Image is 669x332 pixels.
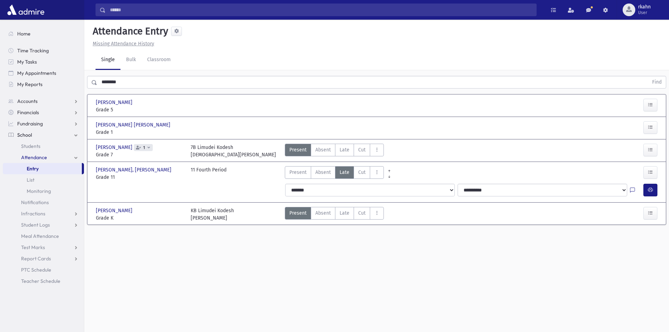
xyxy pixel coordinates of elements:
span: [PERSON_NAME] [96,207,134,214]
span: Late [340,169,349,176]
a: PTC Schedule [3,264,84,275]
a: Notifications [3,197,84,208]
div: 11 Fourth Period [191,166,227,181]
span: PTC Schedule [21,267,51,273]
span: Test Marks [21,244,45,250]
span: Teacher Schedule [21,278,60,284]
span: Late [340,146,349,154]
a: Time Tracking [3,45,84,56]
span: Cut [358,209,366,217]
span: Attendance [21,154,47,161]
span: User [638,10,651,15]
span: [PERSON_NAME] [PERSON_NAME] [96,121,172,129]
span: Grade K [96,214,184,222]
span: Notifications [21,199,49,206]
span: Accounts [17,98,38,104]
span: Absent [315,146,331,154]
span: Grade 7 [96,151,184,158]
u: Missing Attendance History [93,41,154,47]
input: Search [106,4,536,16]
span: My Appointments [17,70,56,76]
span: Report Cards [21,255,51,262]
span: Cut [358,146,366,154]
div: AttTypes [285,144,384,158]
a: Test Marks [3,242,84,253]
span: Students [21,143,40,149]
span: Entry [27,165,39,172]
a: My Reports [3,79,84,90]
a: School [3,129,84,141]
span: [PERSON_NAME], [PERSON_NAME] [96,166,173,174]
a: Teacher Schedule [3,275,84,287]
span: [PERSON_NAME] [96,99,134,106]
span: Financials [17,109,39,116]
div: AttTypes [285,207,384,222]
a: List [3,174,84,185]
a: Missing Attendance History [90,41,154,47]
span: My Reports [17,81,42,87]
h5: Attendance Entry [90,25,168,37]
img: AdmirePro [6,3,46,17]
span: Monitoring [27,188,51,194]
div: AttTypes [285,166,384,181]
span: Late [340,209,349,217]
span: Fundraising [17,121,43,127]
a: Meal Attendance [3,230,84,242]
a: Report Cards [3,253,84,264]
a: Attendance [3,152,84,163]
span: Meal Attendance [21,233,59,239]
span: List [27,177,34,183]
a: Fundraising [3,118,84,129]
span: Cut [358,169,366,176]
a: Classroom [142,50,176,70]
span: My Tasks [17,59,37,65]
span: Infractions [21,210,45,217]
div: KB Limudei Kodesh [PERSON_NAME] [191,207,234,222]
a: Bulk [120,50,142,70]
a: My Tasks [3,56,84,67]
button: Find [648,76,666,88]
a: Single [96,50,120,70]
span: Absent [315,169,331,176]
span: Present [289,146,307,154]
a: My Appointments [3,67,84,79]
a: Home [3,28,84,39]
span: Present [289,169,307,176]
a: Financials [3,107,84,118]
span: rkahn [638,4,651,10]
span: Present [289,209,307,217]
span: Time Tracking [17,47,49,54]
span: Home [17,31,31,37]
a: Entry [3,163,82,174]
span: Grade 5 [96,106,184,113]
span: Grade 1 [96,129,184,136]
span: School [17,132,32,138]
span: Grade 11 [96,174,184,181]
a: Students [3,141,84,152]
span: Absent [315,209,331,217]
a: Student Logs [3,219,84,230]
div: 7B Limudei Kodesh [DEMOGRAPHIC_DATA][PERSON_NAME] [191,144,276,158]
a: Infractions [3,208,84,219]
a: Accounts [3,96,84,107]
span: 1 [142,145,146,150]
a: Monitoring [3,185,84,197]
span: Student Logs [21,222,50,228]
span: [PERSON_NAME] [96,144,134,151]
